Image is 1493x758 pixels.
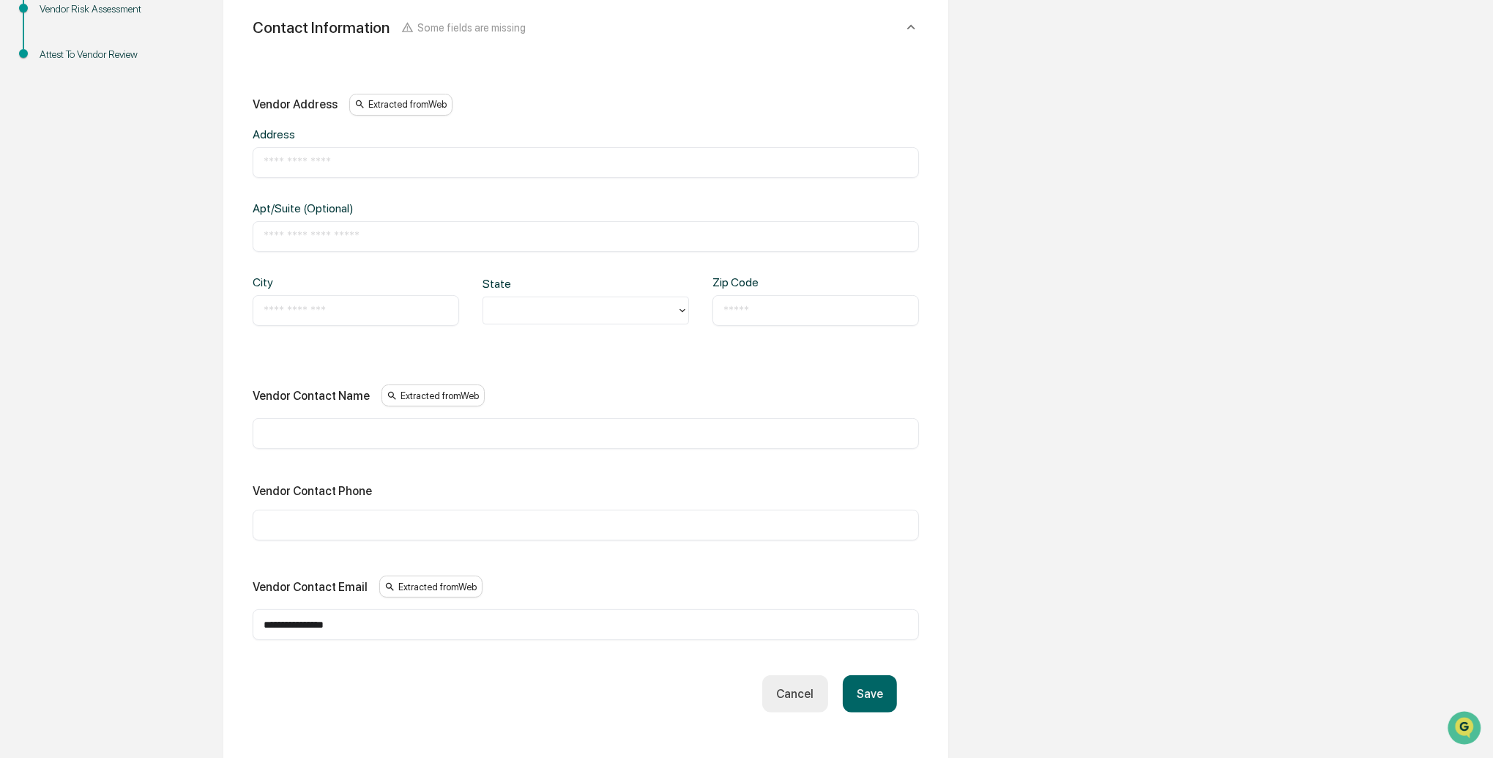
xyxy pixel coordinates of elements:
div: State [483,277,576,291]
img: 1746055101610-c473b297-6a78-478c-a979-82029cc54cd1 [15,112,41,138]
div: Vendor Contact Name [253,389,370,403]
span: Attestations [121,185,182,199]
span: Pylon [146,248,177,259]
div: 🔎 [15,214,26,226]
div: Extracted from Web [381,384,485,406]
div: Vendor Contact Phone [253,484,372,498]
span: Data Lookup [29,212,92,227]
span: Some fields are missing [417,21,526,34]
div: 🖐️ [15,186,26,198]
div: Extracted from Web [379,576,483,598]
div: We're offline, we'll be back soon [50,127,191,138]
div: Zip Code [712,275,805,289]
div: Contact Information [253,18,390,37]
button: Start new chat [249,116,267,134]
span: Preclearance [29,185,94,199]
a: 🔎Data Lookup [9,207,98,233]
div: Vendor Contact Email [253,580,368,594]
div: Vendor Risk Assessment [40,1,160,17]
div: Start new chat [50,112,240,127]
a: 🖐️Preclearance [9,179,100,205]
div: Vendor Address [253,97,338,111]
button: Save [843,675,897,713]
button: Cancel [762,675,827,713]
iframe: Open customer support [1446,710,1486,749]
div: Attest To Vendor Review [40,47,160,62]
input: Clear [38,67,242,82]
div: 🗄️ [106,186,118,198]
div: Contact InformationSome fields are missing [241,4,931,51]
a: Powered byPylon [103,248,177,259]
div: Address [253,127,553,141]
div: City [253,275,346,289]
div: Apt/Suite (Optional) [253,201,553,215]
div: Extracted from Web [349,94,453,116]
a: 🗄️Attestations [100,179,187,205]
p: How can we help? [15,31,267,54]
